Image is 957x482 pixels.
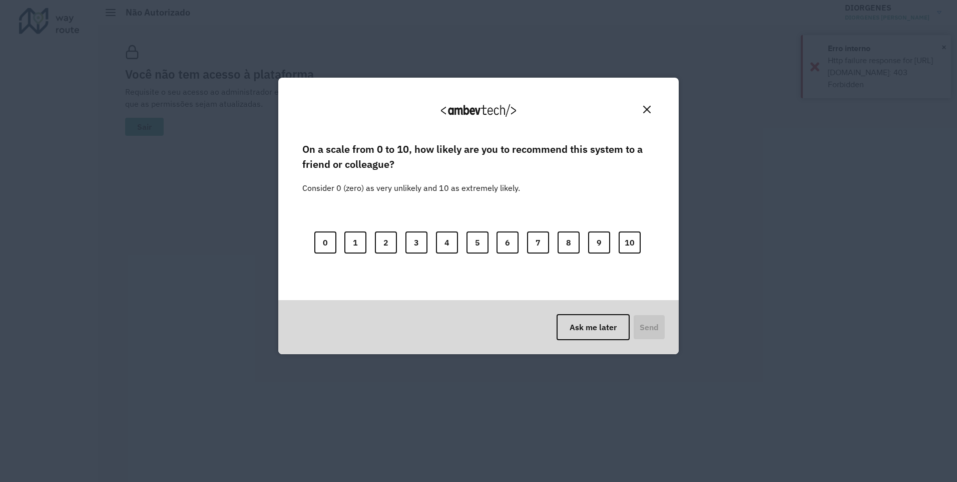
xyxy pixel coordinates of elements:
button: 2 [375,231,397,254]
button: 3 [405,231,427,254]
button: 5 [466,231,489,254]
button: Close [639,102,655,117]
button: 10 [619,231,641,254]
img: Logo Ambevtech [441,104,516,117]
button: 9 [588,231,610,254]
img: Close [643,106,651,113]
button: 4 [436,231,458,254]
button: 8 [558,231,580,254]
label: Consider 0 (zero) as very unlikely and 10 as extremely likely. [302,170,520,194]
button: 0 [314,231,336,254]
label: On a scale from 0 to 10, how likely are you to recommend this system to a friend or colleague? [302,142,655,172]
button: 1 [344,231,366,254]
button: 7 [527,231,549,254]
button: 6 [497,231,519,254]
button: Ask me later [557,314,630,340]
